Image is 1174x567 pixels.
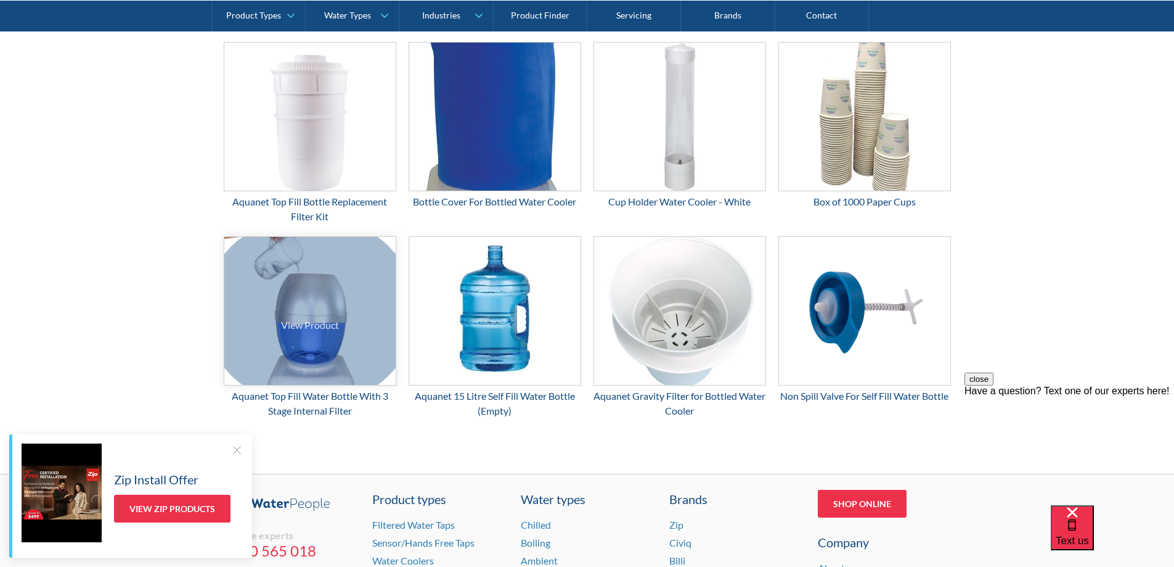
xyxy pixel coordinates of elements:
[22,444,102,542] img: Zip Install Offer
[593,42,766,209] a: Cup Holder Water Cooler - White
[778,194,951,209] div: Box of 1000 Paper Cups
[372,490,505,508] a: Product types
[778,42,951,209] a: Box of 1000 Paper Cups
[281,318,339,333] div: View Product
[818,533,951,552] div: Company
[521,555,558,566] a: Ambient
[324,10,371,20] div: Water Types
[372,519,455,531] a: Filtered Water Taps
[521,519,551,531] a: Chilled
[669,519,683,531] a: Zip
[521,537,550,548] a: Boiling
[593,236,766,418] a: Aquanet Gravity Filter for Bottled Water Cooler
[224,42,396,224] a: Aquanet Top Fill Bottle Replacement Filter Kit
[964,373,1174,521] iframe: podium webchat widget prompt
[818,490,907,518] a: Shop Online
[422,10,460,20] div: Industries
[224,236,396,418] a: View ProductAquanet Top Fill Water Bottle With 3 Stage Internal Filter
[593,389,766,418] div: Aquanet Gravity Filter for Bottled Water Cooler
[669,537,691,548] a: Civiq
[224,389,396,418] div: Aquanet Top Fill Water Bottle With 3 Stage Internal Filter
[224,194,396,224] div: Aquanet Top Fill Bottle Replacement Filter Kit
[114,470,198,489] h5: Zip Install Offer
[409,42,581,209] a: Bottle Cover For Bottled Water Cooler
[669,555,685,566] a: Billi
[224,529,357,542] div: Call the experts
[409,194,581,209] div: Bottle Cover For Bottled Water Cooler
[226,10,281,20] div: Product Types
[114,495,230,523] a: View Zip Products
[593,194,766,209] div: Cup Holder Water Cooler - White
[372,537,475,548] a: Sensor/Hands Free Taps
[409,389,581,418] div: Aquanet 15 Litre Self Fill Water Bottle (Empty)
[224,542,357,560] a: 1300 565 018
[521,490,654,508] a: Water types
[1051,505,1174,567] iframe: podium webchat widget bubble
[778,236,951,404] a: Non Spill Valve For Self Fill Water Bottle
[372,555,434,566] a: Water Coolers
[778,389,951,404] div: Non Spill Valve For Self Fill Water Bottle
[669,490,802,508] div: Brands
[409,236,581,418] a: Aquanet 15 Litre Self Fill Water Bottle (Empty)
